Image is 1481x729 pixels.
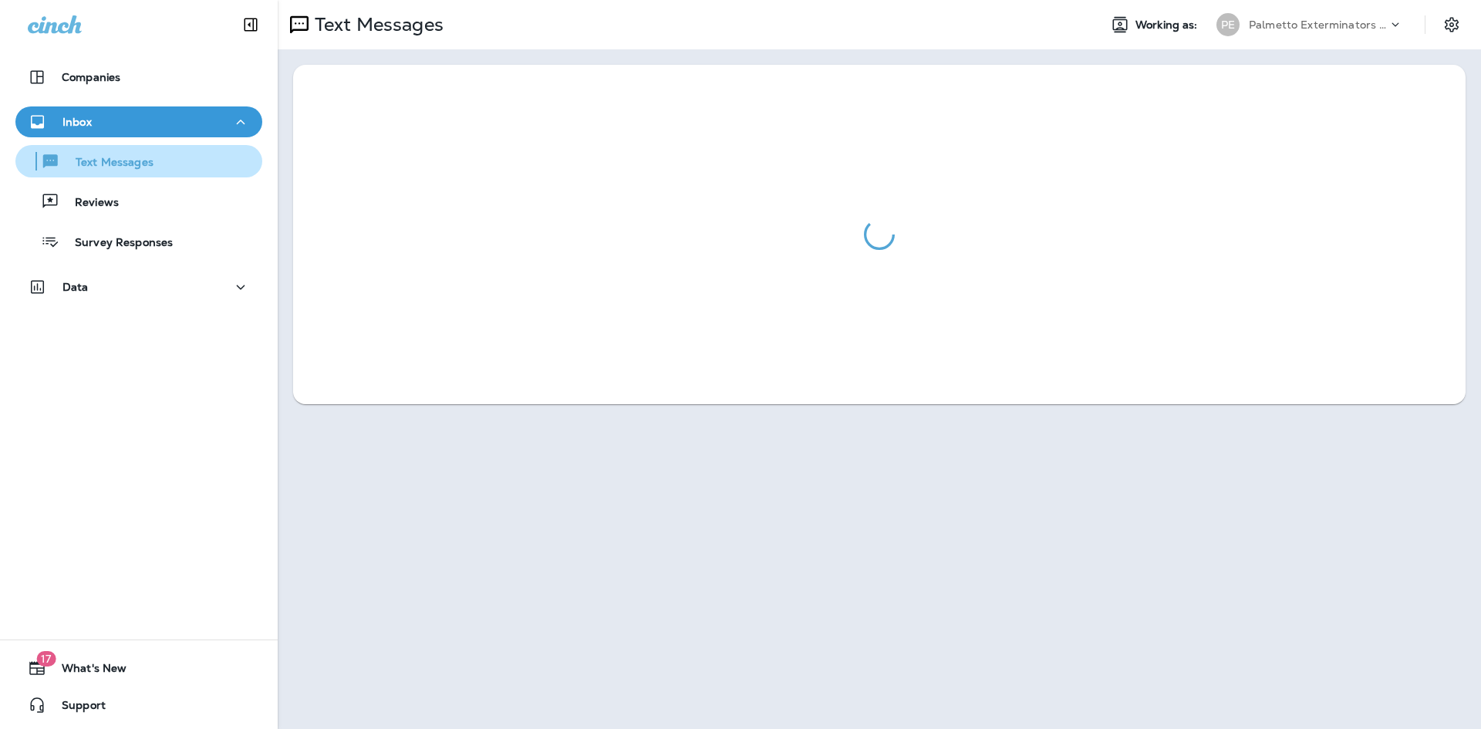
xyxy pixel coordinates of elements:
[59,236,173,251] p: Survey Responses
[62,71,120,83] p: Companies
[60,156,153,170] p: Text Messages
[15,272,262,302] button: Data
[59,196,119,211] p: Reviews
[15,690,262,721] button: Support
[1249,19,1388,31] p: Palmetto Exterminators LLC
[1438,11,1466,39] button: Settings
[46,662,127,680] span: What's New
[15,145,262,177] button: Text Messages
[36,651,56,667] span: 17
[1135,19,1201,32] span: Working as:
[62,281,89,293] p: Data
[62,116,92,128] p: Inbox
[46,699,106,717] span: Support
[229,9,272,40] button: Collapse Sidebar
[15,62,262,93] button: Companies
[15,106,262,137] button: Inbox
[309,13,444,36] p: Text Messages
[15,225,262,258] button: Survey Responses
[1216,13,1240,36] div: PE
[15,653,262,683] button: 17What's New
[15,185,262,218] button: Reviews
